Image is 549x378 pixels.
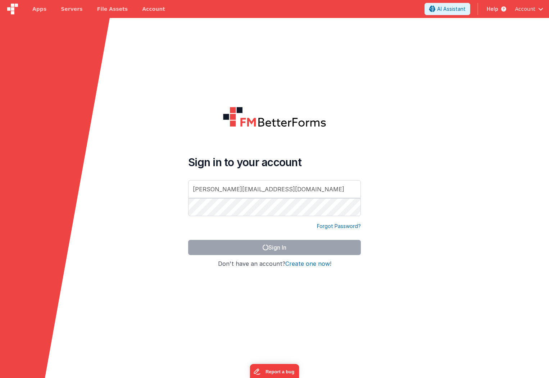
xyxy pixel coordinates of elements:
span: Account [515,5,535,13]
h4: Sign in to your account [188,156,361,169]
input: Email Address [188,180,361,198]
span: File Assets [97,5,128,13]
span: Help [487,5,498,13]
span: Servers [61,5,82,13]
h4: Don't have an account? [188,261,361,267]
button: Create one now! [285,261,331,267]
button: Sign In [188,240,361,255]
a: Forgot Password? [317,223,361,230]
span: Apps [32,5,46,13]
button: AI Assistant [425,3,470,15]
button: Account [515,5,543,13]
span: AI Assistant [437,5,466,13]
